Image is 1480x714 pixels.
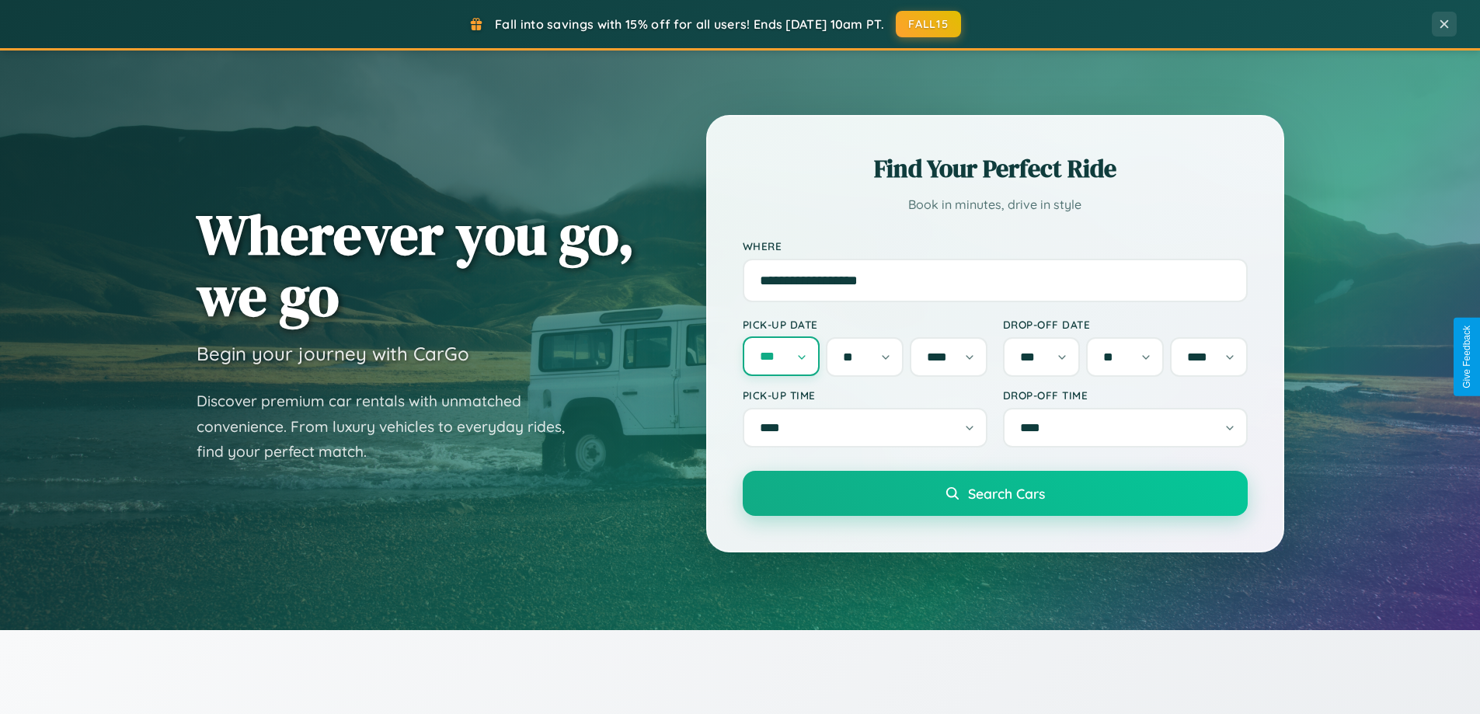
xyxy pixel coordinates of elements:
[1461,326,1472,388] div: Give Feedback
[1003,318,1248,331] label: Drop-off Date
[197,388,585,465] p: Discover premium car rentals with unmatched convenience. From luxury vehicles to everyday rides, ...
[743,239,1248,253] label: Where
[743,318,987,331] label: Pick-up Date
[1003,388,1248,402] label: Drop-off Time
[743,152,1248,186] h2: Find Your Perfect Ride
[968,485,1045,502] span: Search Cars
[495,16,884,32] span: Fall into savings with 15% off for all users! Ends [DATE] 10am PT.
[743,193,1248,216] p: Book in minutes, drive in style
[197,204,635,326] h1: Wherever you go, we go
[743,388,987,402] label: Pick-up Time
[197,342,469,365] h3: Begin your journey with CarGo
[896,11,961,37] button: FALL15
[743,471,1248,516] button: Search Cars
